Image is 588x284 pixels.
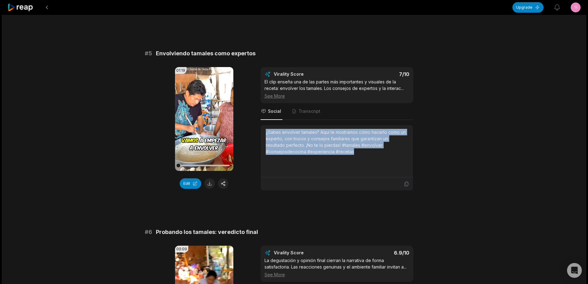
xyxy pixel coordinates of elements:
span: Transcript [298,108,320,114]
button: Edit [180,178,201,189]
div: See More [265,271,409,278]
span: Probando los tamales: veredicto final [156,228,258,236]
div: ¿Sabes envolver tamales? Aquí te mostramos cómo hacerlo como un experto, con trucos y consejos fa... [266,129,408,155]
div: La degustación y opinión final cierran la narrativa de forma satisfactoria. Las reacciones genuin... [265,257,409,278]
div: El clip enseña una de las partes más importantes y visuales de la receta: envolver los tamales. L... [265,78,409,99]
span: Social [268,108,281,114]
div: See More [265,93,409,99]
div: 6.9 /10 [343,250,409,256]
span: # 5 [145,49,152,58]
div: Virality Score [274,250,340,256]
video: Your browser does not support mp4 format. [175,67,233,171]
div: 7 /10 [343,71,409,77]
nav: Tabs [261,103,413,120]
div: Virality Score [274,71,340,77]
span: # 6 [145,228,152,236]
div: Open Intercom Messenger [567,263,582,278]
button: Upgrade [512,2,544,13]
span: Envolviendo tamales como expertos [156,49,256,58]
